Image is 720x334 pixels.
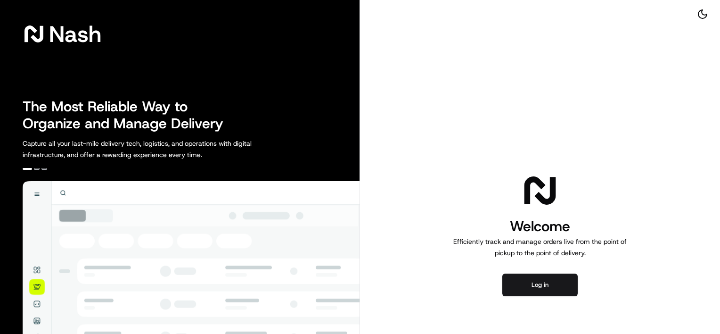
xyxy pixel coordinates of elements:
[450,236,630,259] p: Efficiently track and manage orders live from the point of pickup to the point of delivery.
[23,98,234,132] h2: The Most Reliable Way to Organize and Manage Delivery
[450,217,630,236] h1: Welcome
[502,274,578,296] button: Log in
[23,138,294,160] p: Capture all your last-mile delivery tech, logistics, and operations with digital infrastructure, ...
[49,25,101,43] span: Nash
